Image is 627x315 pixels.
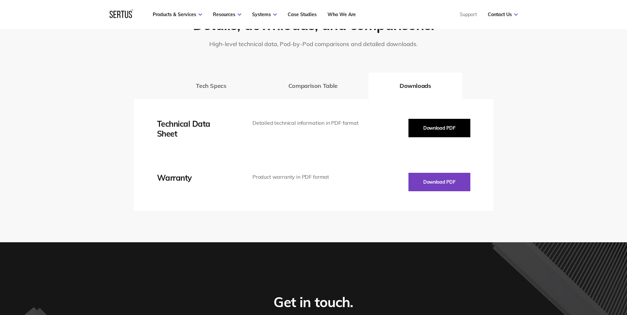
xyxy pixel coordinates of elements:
[408,119,470,137] button: Download PDF
[213,12,241,17] a: Resources
[488,12,518,17] a: Contact Us
[165,73,257,99] button: Tech Specs
[274,294,353,311] div: Get in touch.
[509,239,627,315] iframe: Chat Widget
[252,12,277,17] a: Systems
[157,40,470,48] p: High-level technical data, Pod-by-Pod comparisons and detailed downloads.
[288,12,317,17] a: Case Studies
[252,173,361,181] div: Product warranty in PDF format
[157,173,233,183] div: Warranty
[153,12,202,17] a: Products & Services
[257,73,369,99] button: Comparison Table
[157,119,233,139] div: Technical Data Sheet
[408,173,470,191] button: Download PDF
[460,12,477,17] a: Support
[252,119,361,127] div: Detailed technical information in PDF format
[327,12,356,17] a: Who We Are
